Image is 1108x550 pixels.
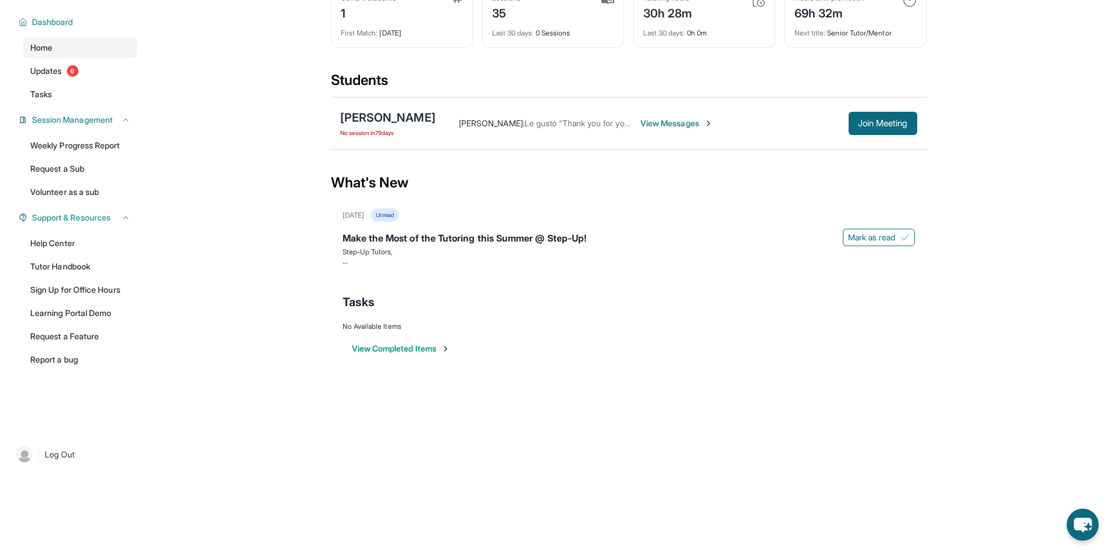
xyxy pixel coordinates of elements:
a: Help Center [23,233,137,254]
span: Updates [30,65,62,77]
span: Le gustó “Thank you for your patience” [525,118,669,128]
img: Mark as read [900,233,910,242]
img: user-img [16,446,33,463]
button: Mark as read [843,229,915,246]
p: Step-Up Tutors, [343,247,915,257]
button: Join Meeting [849,112,917,135]
div: No Available Items [343,322,915,331]
div: 69h 32m [795,3,864,22]
div: Make the Most of the Tutoring this Summer @ Step-Up! [343,231,915,247]
a: Report a bug [23,349,137,370]
div: What's New [331,157,927,208]
span: View Messages [640,118,713,129]
button: Support & Resources [27,212,130,223]
div: 0h 0m [643,22,765,38]
a: Learning Portal Demo [23,303,137,324]
span: Mark as read [848,232,896,243]
div: [PERSON_NAME] [340,109,436,126]
span: 6 [67,65,79,77]
span: First Match : [341,29,378,37]
div: [DATE] [343,211,364,220]
span: No session in 79 days [340,128,436,137]
span: [PERSON_NAME] : [459,118,525,128]
span: Home [30,42,52,54]
span: Join Meeting [858,120,908,127]
span: Next title : [795,29,826,37]
a: |Log Out [12,442,137,467]
span: Session Management [32,114,113,126]
a: Tutor Handbook [23,256,137,277]
button: Session Management [27,114,130,126]
div: Unread [371,208,399,222]
a: Request a Feature [23,326,137,347]
button: Dashboard [27,16,130,28]
span: Log Out [45,449,75,460]
button: chat-button [1067,509,1099,541]
a: Weekly Progress Report [23,135,137,156]
a: Home [23,37,137,58]
span: Dashboard [32,16,73,28]
img: Chevron-Right [704,119,713,128]
span: Tasks [343,294,375,310]
div: Senior Tutor/Mentor [795,22,917,38]
div: Students [331,71,927,97]
div: 1 [341,3,396,22]
a: Request a Sub [23,158,137,179]
div: 0 Sessions [492,22,614,38]
a: Updates6 [23,61,137,81]
div: [DATE] [341,22,463,38]
a: Tasks [23,84,137,105]
span: Tasks [30,88,52,100]
a: Sign Up for Office Hours [23,279,137,300]
span: Last 30 days : [643,29,685,37]
span: | [37,448,40,462]
div: 30h 28m [643,3,693,22]
span: Support & Resources [32,212,111,223]
div: 35 [492,3,521,22]
a: Volunteer as a sub [23,182,137,203]
button: View Completed Items [352,343,450,354]
span: Last 30 days : [492,29,534,37]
